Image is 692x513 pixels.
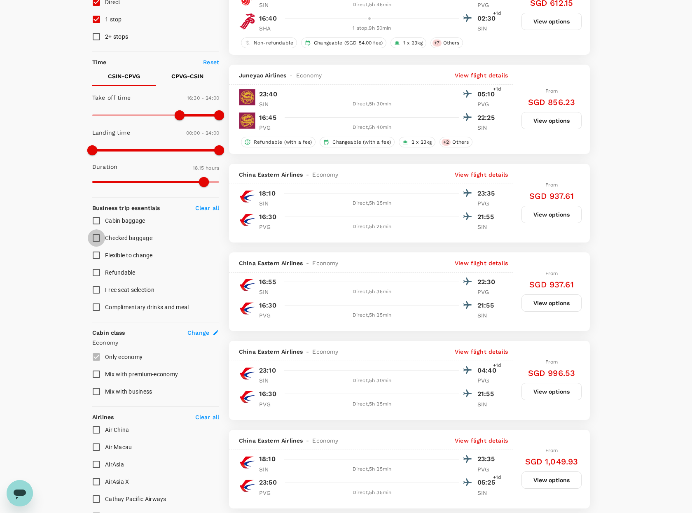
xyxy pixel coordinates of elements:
[285,288,459,296] div: Direct , 5h 35min
[521,13,582,30] button: View options
[105,252,153,259] span: Flexible to change
[285,124,459,132] div: Direct , 5h 40min
[259,478,277,487] p: 23:50
[477,89,498,99] p: 05:10
[455,259,508,267] p: View flight details
[259,400,280,408] p: PVG
[259,1,280,9] p: SIN
[105,478,129,485] span: AirAsia X
[477,24,498,33] p: SIN
[105,235,152,241] span: Checked baggage
[259,301,276,310] p: 16:30
[259,389,276,399] p: 16:30
[105,269,136,276] span: Refundable
[239,112,255,129] img: HO
[477,277,498,287] p: 22:30
[239,259,303,267] span: China Eastern Airlines
[239,454,255,471] img: MU
[477,113,498,123] p: 22:25
[477,454,498,464] p: 23:35
[477,400,498,408] p: SIN
[285,24,459,33] div: 1 stop , 9h 50min
[477,376,498,385] p: PVG
[259,189,276,198] p: 18:10
[105,427,129,433] span: Air China
[521,471,582,489] button: View options
[285,223,459,231] div: Direct , 5h 25min
[108,72,140,80] p: CSIN - CPVG
[92,58,107,66] p: Time
[239,478,255,494] img: MU
[477,1,498,9] p: PVG
[259,199,280,208] p: SIN
[408,139,435,146] span: 2 x 23kg
[493,473,501,482] span: +1d
[105,461,124,468] span: AirAsia
[521,294,582,312] button: View options
[92,338,219,347] p: Economy
[455,71,508,79] p: View flight details
[525,455,578,468] h6: SGD 1,049.93
[259,14,277,23] p: 16:40
[440,40,463,47] span: Others
[477,489,498,497] p: SIN
[399,137,435,147] div: 2 x 23kg
[203,58,219,66] p: Reset
[477,223,498,231] p: SIN
[521,206,582,223] button: View options
[477,478,498,487] p: 05:25
[171,72,203,80] p: CPVG - CSIN
[285,1,459,9] div: Direct , 5h 45min
[545,88,558,94] span: From
[303,170,312,179] span: -
[312,347,338,356] span: Economy
[477,311,498,319] p: SIN
[286,71,296,79] span: -
[529,189,574,203] h6: SGD 937.61
[285,465,459,473] div: Direct , 5h 25min
[195,204,219,212] p: Clear all
[545,448,558,453] span: From
[259,376,280,385] p: SIN
[312,259,338,267] span: Economy
[187,95,219,101] span: 16:30 - 24:00
[477,465,498,473] p: PVG
[477,288,498,296] p: PVG
[239,71,286,79] span: Juneyao Airlines
[285,311,459,319] div: Direct , 5h 25min
[477,301,498,310] p: 21:55
[477,389,498,399] p: 21:55
[440,137,472,147] div: +2Others
[477,14,498,23] p: 02:30
[432,40,441,47] span: + 7
[239,277,255,293] img: MU
[105,388,152,395] span: Mix with business
[442,139,451,146] span: + 2
[239,365,255,382] img: MU
[105,33,128,40] span: 2+ stops
[259,489,280,497] p: PVG
[285,199,459,208] div: Direct , 5h 25min
[259,223,280,231] p: PVG
[521,112,582,129] button: View options
[455,170,508,179] p: View flight details
[259,288,280,296] p: SIN
[285,377,459,385] div: Direct , 5h 30min
[259,124,280,132] p: PVG
[259,454,276,464] p: 18:10
[241,37,297,48] div: Non-refundable
[250,139,315,146] span: Refundable (with a fee)
[259,465,280,473] p: SIN
[105,354,143,360] span: Only economy
[105,304,189,310] span: Complimentary drinks and meal
[329,139,394,146] span: Changeable (with a fee)
[250,40,297,47] span: Non-refundable
[239,347,303,356] span: China Eastern Airlines
[259,311,280,319] p: PVG
[259,89,277,99] p: 23:40
[455,436,508,445] p: View flight details
[493,85,501,93] span: +1d
[312,170,338,179] span: Economy
[545,270,558,276] span: From
[92,93,131,102] p: Take off time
